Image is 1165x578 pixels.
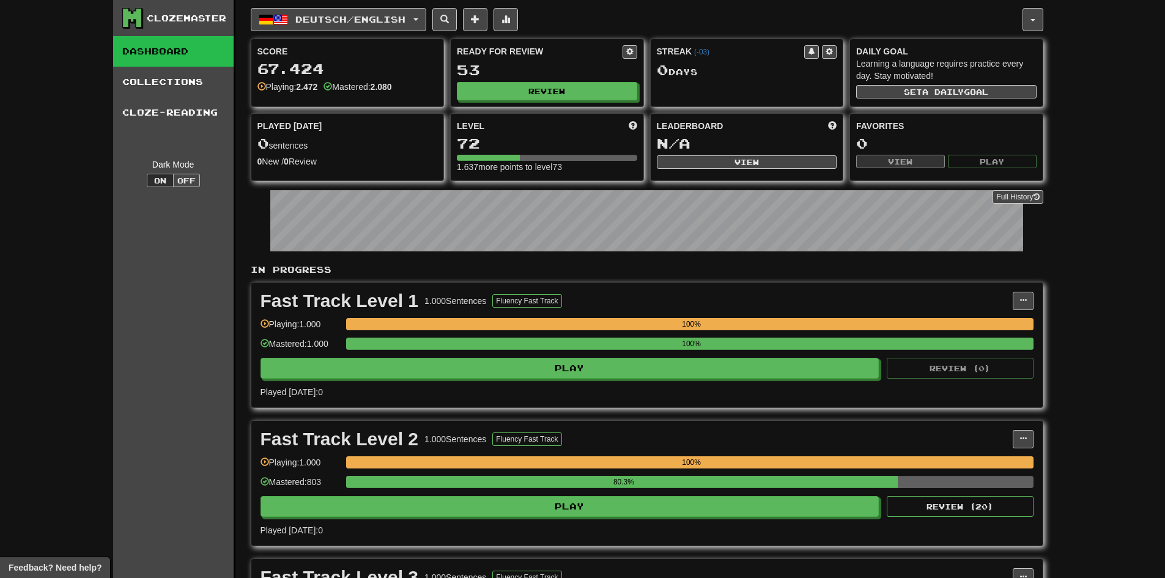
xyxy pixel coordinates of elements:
button: Review (0) [887,358,1034,379]
div: Mastered: 803 [261,476,340,496]
button: Review (20) [887,496,1034,517]
span: Score more points to level up [629,120,637,132]
span: 0 [257,135,269,152]
span: Open feedback widget [9,561,102,574]
div: 1.000 Sentences [424,295,486,307]
div: 1.637 more points to level 73 [457,161,637,173]
button: On [147,174,174,187]
button: Deutsch/English [251,8,426,31]
div: Daily Goal [856,45,1037,57]
div: Playing: 1.000 [261,318,340,338]
div: 53 [457,62,637,78]
div: Fast Track Level 2 [261,430,419,448]
button: Play [261,358,879,379]
div: 100% [350,456,1034,469]
div: New / Review [257,155,438,168]
span: Played [DATE]: 0 [261,387,323,397]
button: Fluency Fast Track [492,294,561,308]
a: Collections [113,67,234,97]
button: More stats [494,8,518,31]
button: Search sentences [432,8,457,31]
div: Mastered: 1.000 [261,338,340,358]
span: a daily [922,87,964,96]
div: 100% [350,318,1034,330]
div: Favorites [856,120,1037,132]
span: 0 [657,61,668,78]
div: 80.3% [350,476,898,488]
div: Dark Mode [122,158,224,171]
div: Streak [657,45,805,57]
button: Play [948,155,1037,168]
span: Played [DATE]: 0 [261,525,323,535]
span: Played [DATE] [257,120,322,132]
a: Cloze-Reading [113,97,234,128]
div: Playing: 1.000 [261,456,340,476]
strong: 2.472 [296,82,317,92]
span: This week in points, UTC [828,120,837,132]
div: Ready for Review [457,45,623,57]
span: Level [457,120,484,132]
button: Add sentence to collection [463,8,487,31]
a: Dashboard [113,36,234,67]
span: N/A [657,135,690,152]
button: Play [261,496,879,517]
div: Clozemaster [147,12,226,24]
a: (-03) [694,48,709,56]
button: Off [173,174,200,187]
div: 100% [350,338,1034,350]
strong: 0 [284,157,289,166]
button: View [657,155,837,169]
strong: 2.080 [371,82,392,92]
a: Full History [993,190,1043,204]
p: In Progress [251,264,1043,276]
div: Learning a language requires practice every day. Stay motivated! [856,57,1037,82]
div: Day s [657,62,837,78]
strong: 0 [257,157,262,166]
div: sentences [257,136,438,152]
div: 1.000 Sentences [424,433,486,445]
button: Fluency Fast Track [492,432,561,446]
div: Mastered: [324,81,391,93]
div: 72 [457,136,637,151]
div: 67.424 [257,61,438,76]
button: View [856,155,945,168]
span: Leaderboard [657,120,723,132]
div: 0 [856,136,1037,151]
div: Playing: [257,81,318,93]
div: Score [257,45,438,57]
div: Fast Track Level 1 [261,292,419,310]
span: Deutsch / English [295,14,405,24]
button: Review [457,82,637,100]
button: Seta dailygoal [856,85,1037,98]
